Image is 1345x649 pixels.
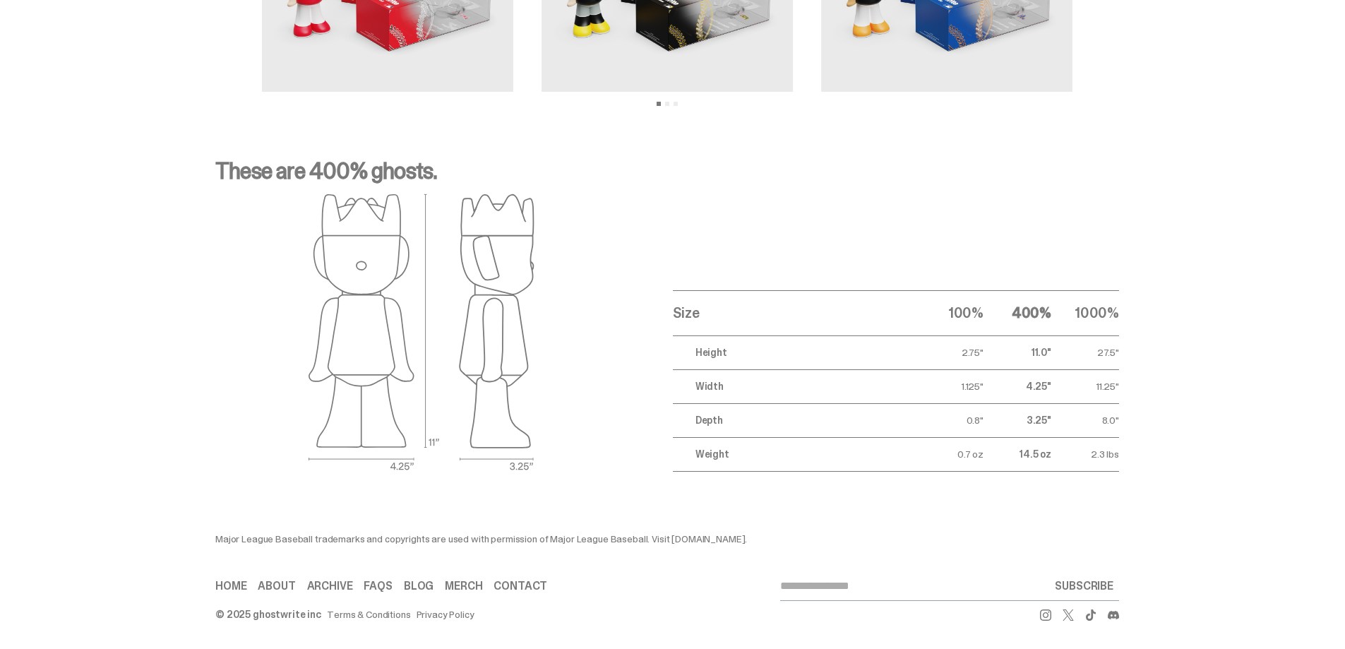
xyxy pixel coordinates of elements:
div: Major League Baseball trademarks and copyrights are used with permission of Major League Baseball... [215,534,780,544]
img: ghost outlines spec [309,193,534,472]
a: About [258,580,295,592]
p: These are 400% ghosts. [215,160,1119,193]
td: 11.0" [984,335,1051,369]
a: Home [215,580,246,592]
td: 0.7 oz [916,437,984,471]
td: 3.25" [984,403,1051,437]
a: Contact [494,580,547,592]
button: View slide 1 [657,102,661,106]
th: 100% [916,290,984,335]
td: 2.3 lbs [1051,437,1119,471]
a: Privacy Policy [417,609,474,619]
td: Height [673,335,916,369]
button: View slide 2 [665,102,669,106]
a: Merch [445,580,482,592]
td: 4.25" [984,369,1051,403]
td: Weight [673,437,916,471]
a: Terms & Conditions [327,609,410,619]
a: Archive [307,580,353,592]
td: 8.0" [1051,403,1119,437]
a: Blog [404,580,434,592]
td: 0.8" [916,403,984,437]
td: Depth [673,403,916,437]
a: FAQs [364,580,392,592]
div: © 2025 ghostwrite inc [215,609,321,619]
td: 27.5" [1051,335,1119,369]
td: Width [673,369,916,403]
td: 11.25" [1051,369,1119,403]
th: 400% [984,290,1051,335]
th: 1000% [1051,290,1119,335]
th: Size [673,290,916,335]
button: SUBSCRIBE [1049,572,1119,600]
td: 14.5 oz [984,437,1051,471]
td: 1.125" [916,369,984,403]
td: 2.75" [916,335,984,369]
button: View slide 3 [674,102,678,106]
